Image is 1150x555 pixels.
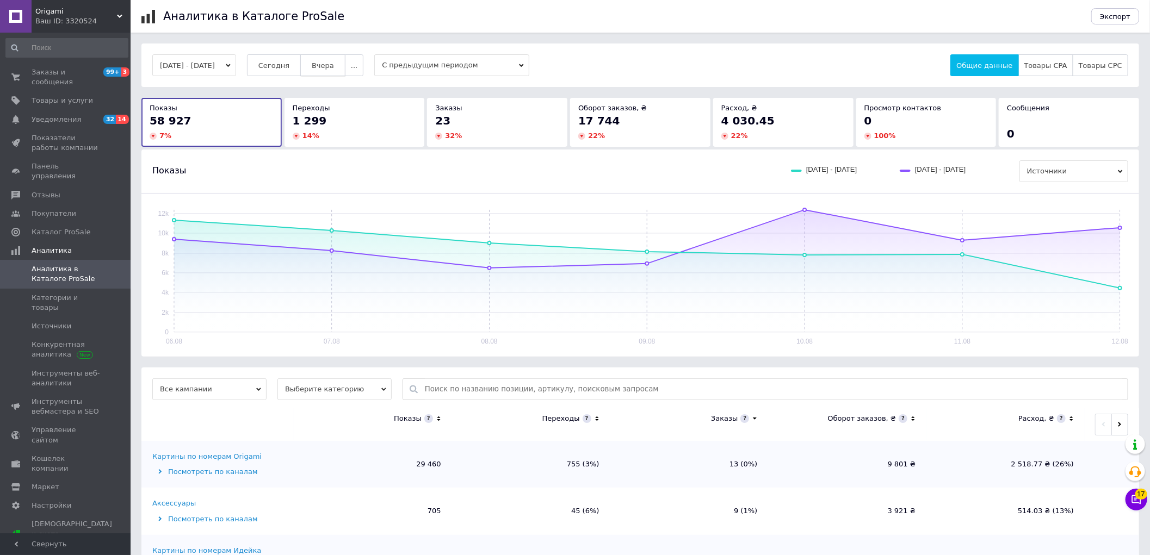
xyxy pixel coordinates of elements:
text: 10.08 [797,338,813,345]
span: 0 [864,114,872,127]
button: Сегодня [247,54,301,76]
span: 3 [121,67,130,77]
span: 22 % [588,132,605,140]
input: Поиск [5,38,128,58]
span: Сообщения [1007,104,1049,112]
text: 0 [165,328,169,336]
text: 06.08 [166,338,182,345]
td: 2 518.77 ₴ (26%) [926,441,1085,488]
button: Экспорт [1091,8,1139,24]
span: Товары CPC [1079,61,1122,70]
span: ... [351,61,357,70]
span: 23 [435,114,450,127]
button: Товары CPC [1073,54,1128,76]
span: Сегодня [258,61,289,70]
input: Поиск по названию позиции, артикулу, поисковым запросам [425,379,1122,400]
text: 10k [158,229,169,237]
button: [DATE] - [DATE] [152,54,236,76]
td: 13 (0%) [610,441,769,488]
text: 11.08 [955,338,971,345]
h1: Аналитика в Каталоге ProSale [163,10,344,23]
div: Ваш ID: 3320524 [35,16,131,26]
span: 17 [1135,489,1147,500]
text: 8k [162,250,169,257]
div: Посмотреть по каналам [152,467,291,477]
text: 12.08 [1112,338,1128,345]
span: Каталог ProSale [32,227,90,237]
span: 4 030.45 [721,114,775,127]
span: Выберите категорию [277,378,392,400]
span: Уведомления [32,115,81,124]
button: Вчера [300,54,345,76]
span: 0 [1007,127,1015,140]
span: Аналитика в Каталоге ProSale [32,264,101,284]
span: 58 927 [150,114,191,127]
div: Картины по номерам Origami [152,452,262,462]
div: Оборот заказов, ₴ [828,414,896,423]
span: Показы [152,165,186,177]
div: Посмотреть по каналам [152,514,291,524]
td: 755 (3%) [452,441,610,488]
span: Общие данные [956,61,1012,70]
span: Origami [35,7,117,16]
span: Просмотр контактов [864,104,942,112]
div: Заказы [711,414,738,423]
span: 7 % [159,132,171,140]
span: 99+ [103,67,121,77]
span: Экспорт [1100,13,1130,21]
span: Конкурентная аналитика [32,340,101,359]
div: Показы [394,414,422,423]
span: 22 % [731,132,748,140]
div: Переходы [542,414,580,423]
button: Общие данные [950,54,1018,76]
span: Отзывы [32,190,60,200]
span: Настройки [32,501,71,510]
span: 32 % [445,132,462,140]
span: Категории и товары [32,293,101,313]
span: 32 [103,115,116,124]
td: 705 [294,488,452,534]
span: 100 % [874,132,896,140]
span: Переходы [293,104,330,112]
span: Управление сайтом [32,425,101,445]
span: Все кампании [152,378,267,400]
span: Оборот заказов, ₴ [578,104,647,112]
span: Аналитика [32,246,72,255]
text: 09.08 [639,338,656,345]
span: Расход, ₴ [721,104,757,112]
span: Товары CPA [1024,61,1067,70]
text: 07.08 [324,338,340,345]
td: 514.03 ₴ (13%) [926,488,1085,534]
span: Заказы [435,104,462,112]
span: С предыдущим периодом [374,54,529,76]
span: 14 [116,115,128,124]
span: Источники [1019,160,1128,182]
span: Покупатели [32,209,76,219]
span: Маркет [32,482,59,492]
button: Товары CPA [1018,54,1073,76]
td: 9 (1%) [610,488,769,534]
span: Вчера [312,61,334,70]
td: 9 801 ₴ [768,441,926,488]
button: ... [345,54,363,76]
text: 6k [162,269,169,277]
td: 3 921 ₴ [768,488,926,534]
span: 17 744 [578,114,620,127]
span: Панель управления [32,161,101,181]
text: 4k [162,289,169,296]
button: Чат с покупателем17 [1126,489,1147,510]
span: 14 % [302,132,319,140]
td: 45 (6%) [452,488,610,534]
text: 2k [162,309,169,316]
span: Показатели работы компании [32,133,101,153]
span: Заказы и сообщения [32,67,101,87]
span: Инструменты веб-аналитики [32,369,101,388]
span: Товары и услуги [32,96,93,105]
span: [DEMOGRAPHIC_DATA] и счета [32,519,112,549]
div: Аксессуары [152,498,196,508]
span: Инструменты вебмастера и SEO [32,397,101,416]
span: Показы [150,104,177,112]
td: 29 460 [294,441,452,488]
span: 1 299 [293,114,327,127]
span: Кошелек компании [32,454,101,473]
